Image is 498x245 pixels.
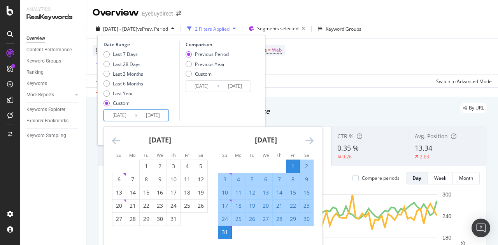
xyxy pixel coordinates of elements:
[181,202,194,210] div: 25
[126,212,140,226] td: Choose Monday, July 28, 2025 as your check-out date. It’s available.
[259,189,272,196] div: 13
[140,199,153,212] td: Choose Tuesday, July 22, 2025 as your check-out date. It’s available.
[198,152,203,158] small: Sa
[259,199,273,212] td: Selected. Wednesday, August 20, 2025
[140,162,153,170] div: 1
[26,91,54,99] div: More Reports
[218,173,232,186] td: Selected. Sunday, August 3, 2025
[96,47,110,53] span: Device
[286,212,300,226] td: Selected. Friday, August 29, 2025
[300,175,313,183] div: 9
[428,172,453,184] button: Week
[153,215,167,223] div: 30
[103,80,143,87] div: Last 6 Months
[272,45,282,56] span: Web
[126,215,139,223] div: 28
[126,173,140,186] td: Choose Monday, July 7, 2025 as your check-out date. It’s available.
[273,212,286,226] td: Selected. Thursday, August 28, 2025
[113,90,133,97] div: Last Year
[153,199,167,212] td: Choose Wednesday, July 23, 2025 as your check-out date. It’s available.
[195,61,225,68] div: Previous Year
[112,189,126,196] div: 13
[140,160,153,173] td: Choose Tuesday, July 1, 2025 as your check-out date. It’s available.
[232,189,245,196] div: 11
[232,186,245,199] td: Selected. Monday, August 11, 2025
[232,173,245,186] td: Selected. Monday, August 4, 2025
[126,199,140,212] td: Choose Monday, July 21, 2025 as your check-out date. It’s available.
[232,215,245,223] div: 25
[277,152,282,158] small: Th
[218,212,232,226] td: Selected. Sunday, August 24, 2025
[113,100,130,106] div: Custom
[153,162,167,170] div: 2
[167,160,181,173] td: Choose Thursday, July 3, 2025 as your check-out date. It’s available.
[93,6,139,19] div: Overview
[286,202,300,210] div: 22
[153,202,167,210] div: 23
[286,160,300,173] td: Selected as start date. Friday, August 1, 2025
[153,160,167,173] td: Choose Wednesday, July 2, 2025 as your check-out date. It’s available.
[93,23,177,35] button: [DATE] - [DATE]vsPrev. Period
[194,173,208,186] td: Choose Saturday, July 12, 2025 as your check-out date. It’s available.
[140,175,153,183] div: 8
[315,23,365,35] button: Keyword Groups
[194,202,207,210] div: 26
[103,51,143,57] div: Last 7 Days
[26,117,68,125] div: Explorer Bookmarks
[273,189,286,196] div: 14
[144,152,149,158] small: Tu
[126,186,140,199] td: Choose Monday, July 14, 2025 as your check-out date. It’s available.
[300,212,314,226] td: Selected. Saturday, August 30, 2025
[362,175,400,181] div: Compare periods
[433,75,492,87] button: Switch to Advanced Mode
[218,186,232,199] td: Selected. Sunday, August 10, 2025
[186,51,229,57] div: Previous Period
[103,90,143,97] div: Last Year
[232,199,245,212] td: Selected. Monday, August 18, 2025
[181,199,194,212] td: Choose Friday, July 25, 2025 as your check-out date. It’s available.
[157,152,163,158] small: We
[453,172,480,184] button: Month
[176,11,181,16] div: arrow-right-arrow-left
[415,143,432,153] span: 13.34
[245,202,259,210] div: 19
[305,136,314,146] div: Move forward to switch to the next month.
[218,215,231,223] div: 24
[153,189,167,196] div: 16
[194,199,208,212] td: Choose Saturday, July 26, 2025 as your check-out date. It’s available.
[140,173,153,186] td: Choose Tuesday, July 8, 2025 as your check-out date. It’s available.
[140,215,153,223] div: 29
[245,189,259,196] div: 12
[26,57,81,65] a: Keyword Groups
[112,202,126,210] div: 20
[460,103,487,113] div: legacy label
[181,162,194,170] div: 4
[140,212,153,226] td: Choose Tuesday, July 29, 2025 as your check-out date. It’s available.
[273,202,286,210] div: 21
[184,23,239,35] button: 2 Filters Applied
[337,143,359,153] span: 0.35 %
[245,23,308,35] button: Segments selected
[26,57,61,65] div: Keyword Groups
[140,189,153,196] div: 15
[286,189,300,196] div: 15
[153,186,167,199] td: Choose Wednesday, July 16, 2025 as your check-out date. It’s available.
[181,173,194,186] td: Choose Friday, July 11, 2025 as your check-out date. It’s available.
[300,160,314,173] td: Selected. Saturday, August 2, 2025
[245,199,259,212] td: Selected. Tuesday, August 19, 2025
[93,75,115,87] button: Apply
[218,189,231,196] div: 10
[167,199,181,212] td: Choose Thursday, July 24, 2025 as your check-out date. It’s available.
[113,51,138,57] div: Last 7 Days
[286,215,300,223] div: 29
[436,78,492,85] div: Switch to Advanced Mode
[153,175,167,183] div: 9
[26,80,47,88] div: Keywords
[245,186,259,199] td: Selected. Tuesday, August 12, 2025
[167,212,181,226] td: Choose Thursday, July 31, 2025 as your check-out date. It’s available.
[129,152,136,158] small: Mo
[153,173,167,186] td: Choose Wednesday, July 9, 2025 as your check-out date. It’s available.
[126,189,139,196] div: 14
[167,162,180,170] div: 3
[412,175,421,181] div: Day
